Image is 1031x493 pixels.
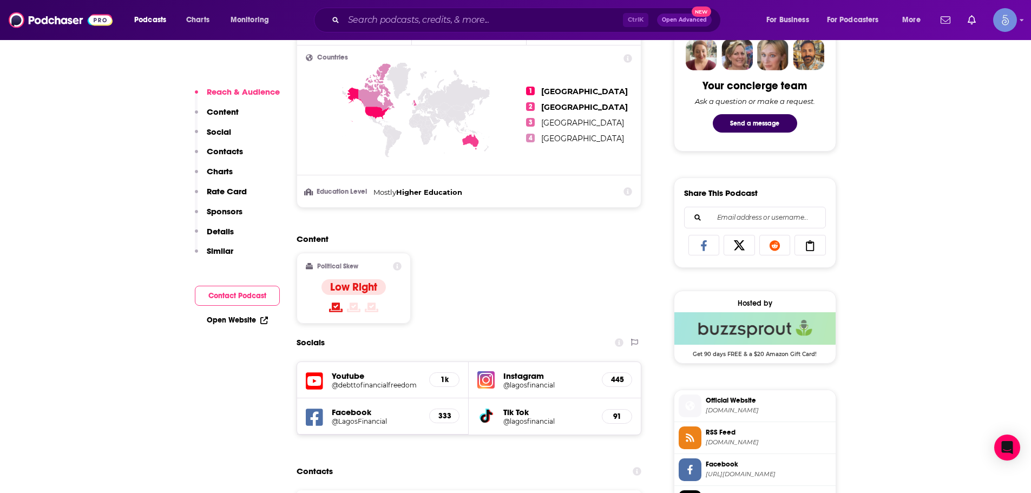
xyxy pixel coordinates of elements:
[195,166,233,186] button: Charts
[895,11,934,29] button: open menu
[688,235,720,255] a: Share on Facebook
[297,332,325,353] h2: Socials
[195,226,234,246] button: Details
[207,206,242,216] p: Sponsors
[207,246,233,256] p: Similar
[332,381,421,389] a: @debttofinancialfreedom
[759,235,791,255] a: Share on Reddit
[541,134,624,143] span: [GEOGRAPHIC_DATA]
[134,12,166,28] span: Podcasts
[541,102,628,112] span: [GEOGRAPHIC_DATA]
[195,127,231,147] button: Social
[297,461,333,482] h2: Contacts
[692,6,711,17] span: New
[713,114,797,133] button: Send a message
[541,118,624,128] span: [GEOGRAPHIC_DATA]
[332,371,421,381] h5: Youtube
[526,102,535,111] span: 2
[207,87,280,97] p: Reach & Audience
[503,417,593,425] a: @lagosfinancial
[195,246,233,266] button: Similar
[207,127,231,137] p: Social
[503,371,593,381] h5: Instagram
[793,39,824,70] img: Jon Profile
[706,406,831,415] span: lagosfinancial.com.au
[674,299,836,308] div: Hosted by
[9,10,113,30] img: Podchaser - Follow, Share and Rate Podcasts
[820,11,895,29] button: open menu
[936,11,955,29] a: Show notifications dropdown
[759,11,823,29] button: open menu
[902,12,921,28] span: More
[679,395,831,417] a: Official Website[DOMAIN_NAME]
[330,280,377,294] h4: Low Right
[317,54,348,61] span: Countries
[611,375,623,384] h5: 445
[297,234,633,244] h2: Content
[963,11,980,29] a: Show notifications dropdown
[993,8,1017,32] img: User Profile
[438,375,450,384] h5: 1k
[686,39,717,70] img: Sydney Profile
[674,345,836,358] span: Get 90 days FREE & a $20 Amazon Gift Card!
[724,235,755,255] a: Share on X/Twitter
[657,14,712,27] button: Open AdvancedNew
[324,8,731,32] div: Search podcasts, credits, & more...
[179,11,216,29] a: Charts
[195,87,280,107] button: Reach & Audience
[306,188,369,195] h3: Education Level
[679,426,831,449] a: RSS Feed[DOMAIN_NAME]
[207,107,239,117] p: Content
[662,17,707,23] span: Open Advanced
[766,12,809,28] span: For Business
[231,12,269,28] span: Monitoring
[684,207,826,228] div: Search followers
[317,262,358,270] h2: Political Skew
[611,412,623,421] h5: 91
[195,286,280,306] button: Contact Podcast
[207,186,247,196] p: Rate Card
[373,188,396,196] span: Mostly
[438,411,450,420] h5: 333
[794,235,826,255] a: Copy Link
[706,470,831,478] span: https://www.facebook.com/LagosFinancial
[674,312,836,357] a: Buzzsprout Deal: Get 90 days FREE & a $20 Amazon Gift Card!
[186,12,209,28] span: Charts
[207,315,268,325] a: Open Website
[623,13,648,27] span: Ctrl K
[344,11,623,29] input: Search podcasts, credits, & more...
[721,39,753,70] img: Barbara Profile
[503,407,593,417] h5: Tik Tok
[207,166,233,176] p: Charts
[702,79,807,93] div: Your concierge team
[695,97,815,106] div: Ask a question or make a request.
[526,118,535,127] span: 3
[223,11,283,29] button: open menu
[332,407,421,417] h5: Facebook
[503,381,593,389] a: @lagosfinancial
[994,435,1020,461] div: Open Intercom Messenger
[396,188,462,196] span: Higher Education
[526,87,535,95] span: 1
[127,11,180,29] button: open menu
[674,312,836,345] img: Buzzsprout Deal: Get 90 days FREE & a $20 Amazon Gift Card!
[684,188,758,198] h3: Share This Podcast
[993,8,1017,32] button: Show profile menu
[706,428,831,437] span: RSS Feed
[332,417,421,425] a: @LagosFinancial
[477,371,495,389] img: iconImage
[827,12,879,28] span: For Podcasters
[195,146,243,166] button: Contacts
[693,207,817,228] input: Email address or username...
[706,396,831,405] span: Official Website
[526,134,535,142] span: 4
[541,87,628,96] span: [GEOGRAPHIC_DATA]
[195,107,239,127] button: Content
[195,186,247,206] button: Rate Card
[195,206,242,226] button: Sponsors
